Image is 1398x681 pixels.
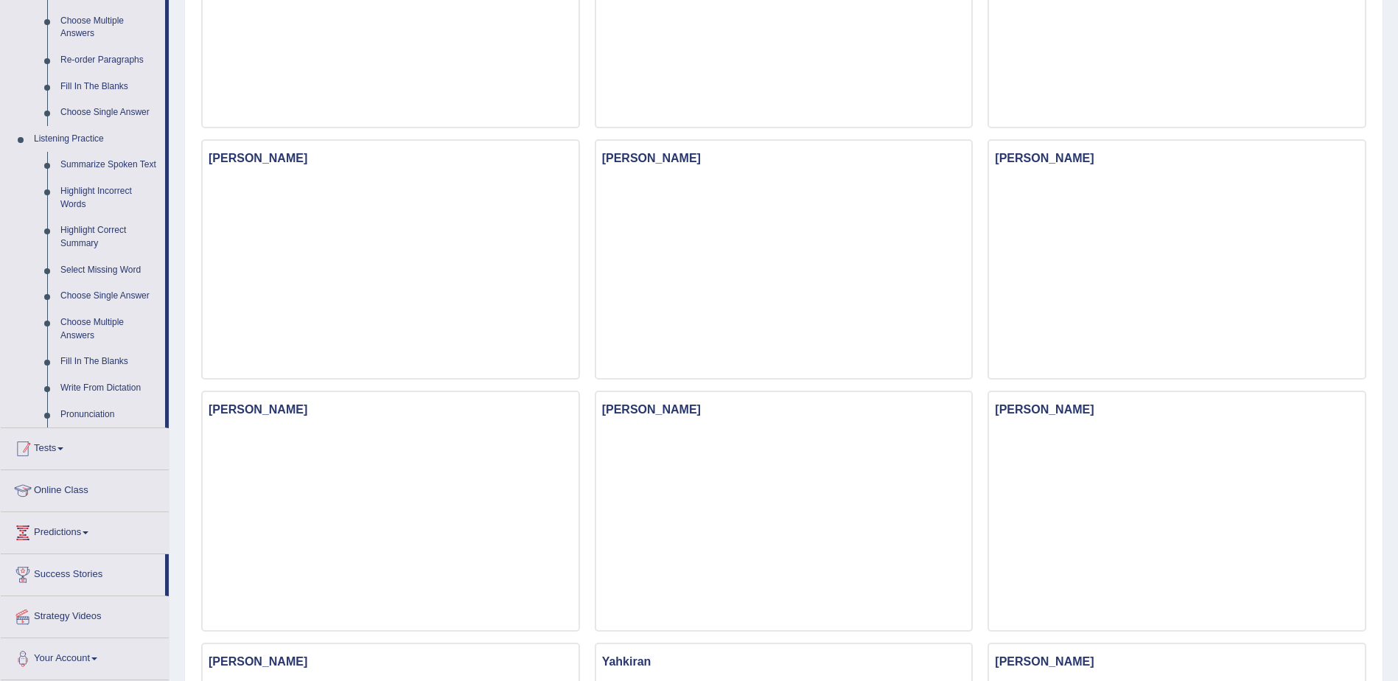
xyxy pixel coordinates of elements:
[54,74,165,100] a: Fill In The Blanks
[54,178,165,217] a: Highlight Incorrect Words
[1,638,169,675] a: Your Account
[54,283,165,310] a: Choose Single Answer
[27,126,165,153] a: Listening Practice
[989,148,1365,169] h3: [PERSON_NAME]
[1,428,169,465] a: Tests
[54,217,165,256] a: Highlight Correct Summary
[1,554,165,591] a: Success Stories
[54,375,165,402] a: Write From Dictation
[203,652,579,672] h3: [PERSON_NAME]
[596,652,972,672] h3: Yahkiran
[203,148,579,169] h3: [PERSON_NAME]
[1,596,169,633] a: Strategy Videos
[1,512,169,549] a: Predictions
[54,310,165,349] a: Choose Multiple Answers
[54,349,165,375] a: Fill In The Blanks
[54,47,165,74] a: Re-order Paragraphs
[54,152,165,178] a: Summarize Spoken Text
[596,399,972,420] h3: [PERSON_NAME]
[203,399,579,420] h3: [PERSON_NAME]
[54,257,165,284] a: Select Missing Word
[1,470,169,507] a: Online Class
[54,402,165,428] a: Pronunciation
[54,8,165,47] a: Choose Multiple Answers
[596,148,972,169] h3: [PERSON_NAME]
[989,652,1365,672] h3: [PERSON_NAME]
[54,99,165,126] a: Choose Single Answer
[989,399,1365,420] h3: [PERSON_NAME]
